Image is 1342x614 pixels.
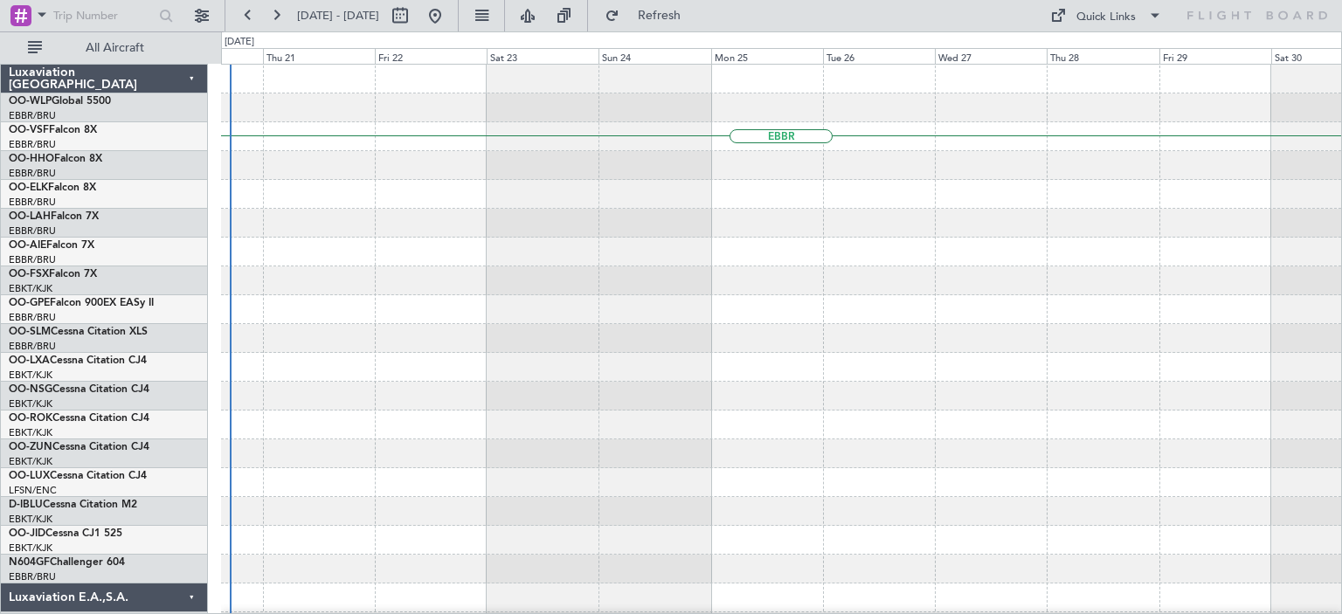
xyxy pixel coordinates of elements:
[297,8,379,24] span: [DATE] - [DATE]
[935,48,1047,64] div: Wed 27
[711,48,823,64] div: Mon 25
[598,48,710,64] div: Sun 24
[9,500,43,510] span: D-IBLU
[9,369,52,382] a: EBKT/KJK
[9,96,111,107] a: OO-WLPGlobal 5500
[9,211,99,222] a: OO-LAHFalcon 7X
[9,340,56,353] a: EBBR/BRU
[597,2,702,30] button: Refresh
[9,413,149,424] a: OO-ROKCessna Citation CJ4
[9,138,56,151] a: EBBR/BRU
[53,3,154,29] input: Trip Number
[9,455,52,468] a: EBKT/KJK
[9,384,52,395] span: OO-NSG
[9,413,52,424] span: OO-ROK
[9,125,97,135] a: OO-VSFFalcon 8X
[487,48,598,64] div: Sat 23
[9,154,102,164] a: OO-HHOFalcon 8X
[9,298,50,308] span: OO-GPE
[9,513,52,526] a: EBKT/KJK
[9,240,46,251] span: OO-AIE
[1047,48,1159,64] div: Thu 28
[9,528,122,539] a: OO-JIDCessna CJ1 525
[9,269,49,279] span: OO-FSX
[9,327,148,337] a: OO-SLMCessna Citation XLS
[225,35,254,50] div: [DATE]
[9,528,45,539] span: OO-JID
[823,48,935,64] div: Tue 26
[9,442,149,452] a: OO-ZUNCessna Citation CJ4
[9,253,56,266] a: EBBR/BRU
[9,355,50,366] span: OO-LXA
[9,442,52,452] span: OO-ZUN
[9,224,56,238] a: EBBR/BRU
[9,125,49,135] span: OO-VSF
[9,154,54,164] span: OO-HHO
[9,298,154,308] a: OO-GPEFalcon 900EX EASy II
[9,96,52,107] span: OO-WLP
[623,10,696,22] span: Refresh
[9,557,50,568] span: N604GF
[9,426,52,439] a: EBKT/KJK
[1041,2,1171,30] button: Quick Links
[9,196,56,209] a: EBBR/BRU
[9,557,125,568] a: N604GFChallenger 604
[9,211,51,222] span: OO-LAH
[9,240,94,251] a: OO-AIEFalcon 7X
[9,570,56,583] a: EBBR/BRU
[9,471,50,481] span: OO-LUX
[263,48,375,64] div: Thu 21
[9,542,52,555] a: EBKT/KJK
[9,484,57,497] a: LFSN/ENC
[9,355,147,366] a: OO-LXACessna Citation CJ4
[45,42,184,54] span: All Aircraft
[9,397,52,410] a: EBKT/KJK
[19,34,190,62] button: All Aircraft
[9,500,137,510] a: D-IBLUCessna Citation M2
[1159,48,1271,64] div: Fri 29
[9,327,51,337] span: OO-SLM
[9,282,52,295] a: EBKT/KJK
[9,183,96,193] a: OO-ELKFalcon 8X
[375,48,487,64] div: Fri 22
[9,471,147,481] a: OO-LUXCessna Citation CJ4
[9,183,48,193] span: OO-ELK
[9,384,149,395] a: OO-NSGCessna Citation CJ4
[9,167,56,180] a: EBBR/BRU
[9,311,56,324] a: EBBR/BRU
[1076,9,1136,26] div: Quick Links
[9,109,56,122] a: EBBR/BRU
[9,269,97,279] a: OO-FSXFalcon 7X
